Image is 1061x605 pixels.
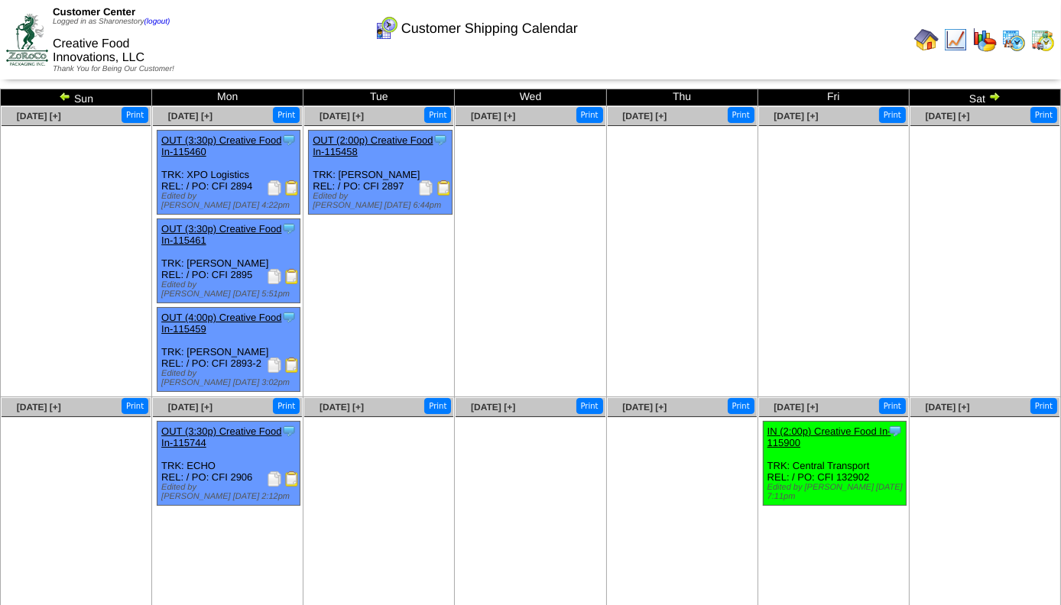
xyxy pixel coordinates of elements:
span: Thank You for Being Our Customer! [53,65,174,73]
div: Edited by [PERSON_NAME] [DATE] 2:12pm [161,483,300,501]
a: [DATE] [+] [17,402,61,412]
button: Print [424,107,451,123]
a: [DATE] [+] [622,111,667,121]
img: Tooltip [281,423,297,438]
a: (logout) [144,18,170,26]
a: [DATE] [+] [320,402,364,412]
img: home.gif [914,27,939,52]
a: OUT (2:00p) Creative Food In-115458 [313,134,433,157]
a: [DATE] [+] [17,111,61,121]
div: Edited by [PERSON_NAME] [DATE] 5:51pm [161,280,300,299]
span: Customer Center [53,6,135,18]
button: Print [273,398,300,414]
a: [DATE] [+] [168,111,213,121]
button: Print [576,398,603,414]
img: Packing Slip [267,471,282,487]
span: Customer Shipping Calendar [401,21,578,37]
img: Packing Slip [267,357,282,373]
button: Print [1030,398,1057,414]
div: TRK: XPO Logistics REL: / PO: CFI 2894 [157,131,300,215]
img: Tooltip [887,423,903,438]
div: TRK: [PERSON_NAME] REL: / PO: CFI 2893-2 [157,308,300,392]
div: TRK: [PERSON_NAME] REL: / PO: CFI 2895 [157,219,300,303]
a: [DATE] [+] [168,402,213,412]
span: Logged in as Sharonestory [53,18,170,26]
img: Bill of Lading [436,180,452,196]
button: Print [576,107,603,123]
a: [DATE] [+] [471,402,515,412]
button: Print [1030,107,1057,123]
a: [DATE] [+] [774,111,818,121]
td: Tue [303,89,455,106]
img: calendarcustomer.gif [374,16,398,40]
div: Edited by [PERSON_NAME] [DATE] 7:11pm [767,483,906,501]
div: Edited by [PERSON_NAME] [DATE] 6:44pm [313,192,451,210]
td: Thu [606,89,758,106]
button: Print [273,107,300,123]
img: Packing Slip [267,269,282,284]
img: Tooltip [281,221,297,236]
img: Packing Slip [267,180,282,196]
button: Print [122,107,148,123]
img: graph.gif [972,27,997,52]
img: ZoRoCo_Logo(Green%26Foil)%20jpg.webp [6,14,48,65]
a: OUT (4:00p) Creative Food In-115459 [161,312,281,335]
img: calendarinout.gif [1030,27,1055,52]
img: Tooltip [281,132,297,147]
div: TRK: Central Transport REL: / PO: CFI 132902 [763,422,906,506]
a: [DATE] [+] [471,111,515,121]
a: [DATE] [+] [320,111,364,121]
img: arrowleft.gif [59,90,71,102]
a: OUT (3:30p) Creative Food In-115460 [161,134,281,157]
div: TRK: ECHO REL: / PO: CFI 2906 [157,422,300,506]
img: line_graph.gif [943,27,968,52]
img: Bill of Lading [284,357,300,373]
a: [DATE] [+] [774,402,818,412]
td: Sat [909,89,1060,106]
img: Packing Slip [418,180,433,196]
span: Creative Food Innovations, LLC [53,37,144,64]
td: Fri [758,89,909,106]
button: Print [728,107,754,123]
img: calendarprod.gif [1001,27,1026,52]
a: [DATE] [+] [926,402,970,412]
a: OUT (3:30p) Creative Food In-115744 [161,425,281,448]
a: [DATE] [+] [926,111,970,121]
div: Edited by [PERSON_NAME] [DATE] 3:02pm [161,369,300,387]
button: Print [879,398,906,414]
button: Print [122,398,148,414]
button: Print [424,398,451,414]
img: Bill of Lading [284,180,300,196]
a: OUT (3:30p) Creative Food In-115461 [161,223,281,246]
a: IN (2:00p) Creative Food In-115900 [767,425,891,448]
td: Mon [152,89,303,106]
div: TRK: [PERSON_NAME] REL: / PO: CFI 2897 [309,131,452,215]
img: Tooltip [281,309,297,325]
button: Print [728,398,754,414]
img: Bill of Lading [284,471,300,487]
img: Tooltip [433,132,448,147]
div: Edited by [PERSON_NAME] [DATE] 4:22pm [161,192,300,210]
a: [DATE] [+] [622,402,667,412]
img: Bill of Lading [284,269,300,284]
img: arrowright.gif [988,90,1001,102]
td: Sun [1,89,152,106]
button: Print [879,107,906,123]
td: Wed [455,89,606,106]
